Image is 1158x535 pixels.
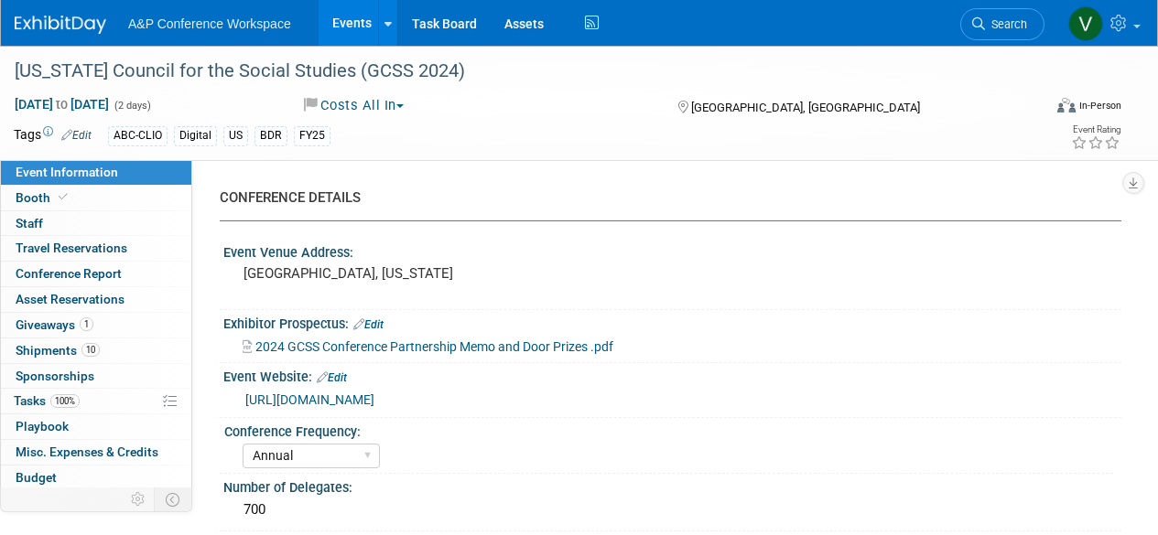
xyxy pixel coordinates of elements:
span: A&P Conference Workspace [128,16,291,31]
a: Event Information [1,160,191,185]
div: Event Venue Address: [223,239,1121,262]
a: Playbook [1,414,191,439]
span: Tasks [14,393,80,408]
span: Booth [16,190,71,205]
a: Giveaways1 [1,313,191,337]
div: Conference Frequency: [224,418,1113,441]
div: Number of Delegates: [223,474,1121,497]
span: 1 [80,317,93,331]
a: Tasks100% [1,389,191,413]
span: Event Information [16,165,118,179]
span: Giveaways [16,317,93,332]
span: Playbook [16,419,69,433]
a: Shipments10 [1,338,191,363]
div: US [223,126,248,145]
span: Shipments [16,343,100,358]
div: Digital [174,126,217,145]
span: Staff [16,216,43,230]
span: 10 [81,343,100,357]
span: Search [985,17,1027,31]
a: Budget [1,465,191,490]
span: Misc. Expenses & Credits [16,444,158,459]
a: Search [960,8,1044,40]
div: Exhibitor Prospectus: [223,310,1121,334]
span: to [53,97,70,112]
td: Personalize Event Tab Strip [123,487,155,511]
a: Edit [61,129,92,142]
div: BDR [254,126,287,145]
img: Veronica Dove [1068,6,1103,41]
pre: [GEOGRAPHIC_DATA], [US_STATE] [244,265,578,282]
a: Edit [317,371,347,384]
i: Booth reservation complete [59,192,68,202]
td: Tags [14,125,92,146]
span: 2024 GCSS Conference Partnership Memo and Door Prizes .pdf [255,339,613,354]
span: Sponsorships [16,369,94,383]
span: 100% [50,394,80,408]
div: Event Website: [223,363,1121,387]
div: ABC-CLIO [108,126,168,145]
td: Toggle Event Tabs [155,487,192,511]
a: Booth [1,186,191,210]
div: Event Rating [1071,125,1120,134]
span: [DATE] [DATE] [14,96,110,112]
a: Edit [353,318,384,331]
a: Misc. Expenses & Credits [1,440,191,465]
div: FY25 [294,126,330,145]
span: Travel Reservations [16,241,127,255]
a: Conference Report [1,262,191,286]
span: [GEOGRAPHIC_DATA], [GEOGRAPHIC_DATA] [691,101,920,114]
div: Event Format [959,95,1121,123]
div: 700 [237,496,1108,524]
div: CONFERENCE DETAILS [220,188,1108,208]
span: Conference Report [16,266,122,281]
a: Sponsorships [1,364,191,389]
a: Staff [1,211,191,236]
a: 2024 GCSS Conference Partnership Memo and Door Prizes .pdf [243,339,613,354]
span: (2 days) [113,100,151,112]
span: Budget [16,470,57,485]
a: Travel Reservations [1,236,191,261]
div: In-Person [1078,99,1121,112]
div: [US_STATE] Council for the Social Studies (GCSS 2024) [8,55,1027,88]
a: [URL][DOMAIN_NAME] [245,392,374,407]
a: Asset Reservations [1,287,191,312]
img: Format-Inperson.png [1057,98,1076,112]
span: Asset Reservations [16,292,124,306]
button: Costs All In [298,96,411,115]
img: ExhibitDay [15,16,106,34]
